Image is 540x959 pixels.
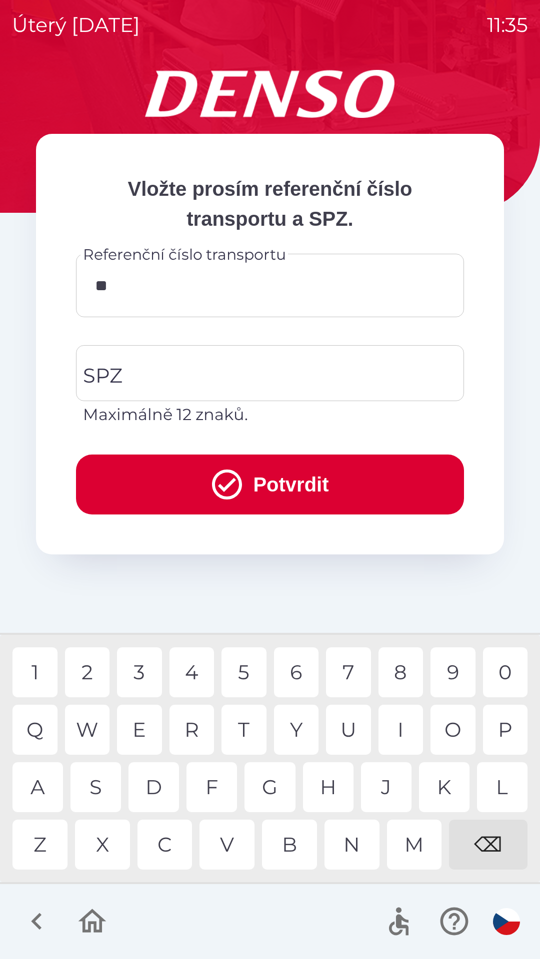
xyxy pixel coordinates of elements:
[36,70,504,118] img: Logo
[493,908,520,935] img: cs flag
[487,10,528,40] p: 11:35
[83,403,457,427] p: Maximálně 12 znaků.
[12,10,140,40] p: úterý [DATE]
[76,455,464,514] button: Potvrdit
[83,244,286,265] label: Referenční číslo transportu
[76,174,464,234] p: Vložte prosím referenční číslo transportu a SPZ.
